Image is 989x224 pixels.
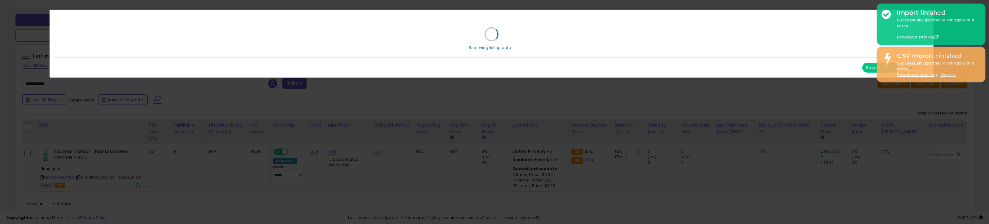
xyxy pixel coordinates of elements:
div: Retrieving listing data... [469,45,514,51]
div: Successfully updated 14 listings with 11 errors. [892,17,981,40]
div: Successfully updated 14 listings with 11 errors. [892,60,981,78]
a: Download errors log [897,72,937,77]
div: Import finished [892,8,981,17]
a: Download error log [897,34,939,40]
div: CSV Import Finished [892,52,981,60]
u: Dismiss [940,72,956,77]
button: Save & Close [862,63,898,73]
